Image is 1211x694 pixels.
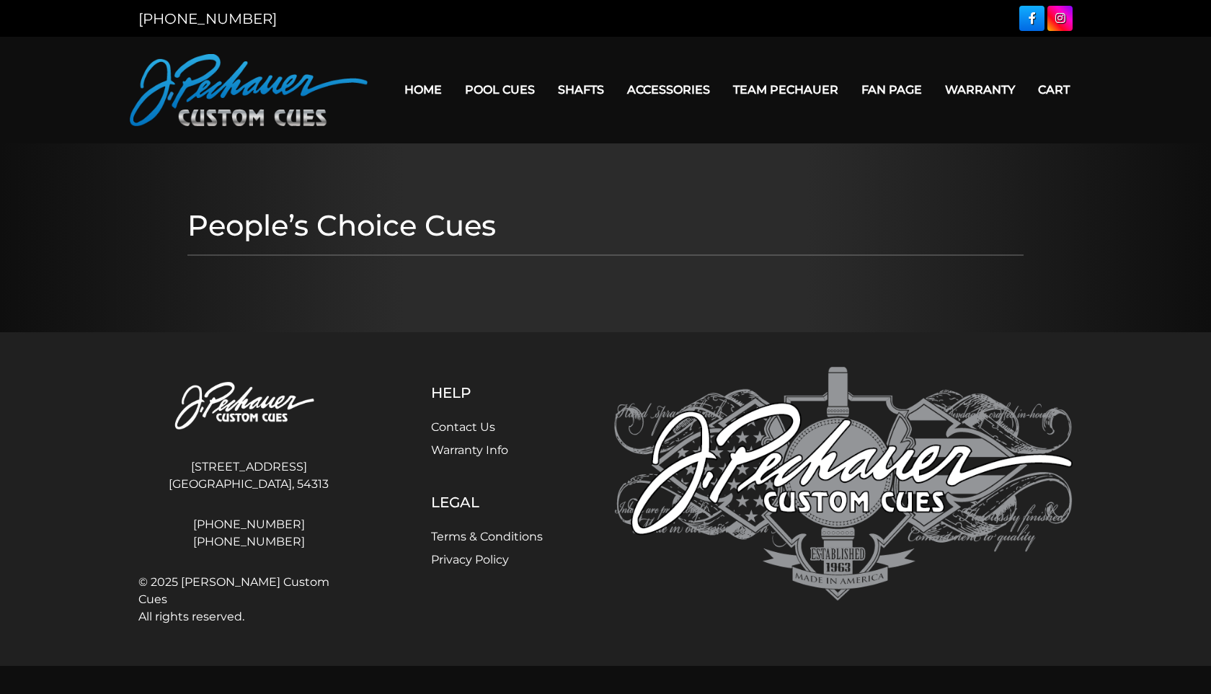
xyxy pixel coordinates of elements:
address: [STREET_ADDRESS] [GEOGRAPHIC_DATA], 54313 [138,453,359,499]
a: [PHONE_NUMBER] [138,516,359,533]
a: Accessories [616,71,722,108]
a: Team Pechauer [722,71,850,108]
a: Privacy Policy [431,553,509,566]
h5: Legal [431,494,543,511]
img: Pechauer Custom Cues [130,54,368,126]
a: Fan Page [850,71,933,108]
a: [PHONE_NUMBER] [138,10,277,27]
a: Cart [1026,71,1081,108]
h1: People’s Choice Cues [187,208,1024,243]
img: Pechauer Custom Cues [138,367,359,447]
span: © 2025 [PERSON_NAME] Custom Cues All rights reserved. [138,574,359,626]
h5: Help [431,384,543,401]
a: Pool Cues [453,71,546,108]
a: Home [393,71,453,108]
a: Shafts [546,71,616,108]
a: [PHONE_NUMBER] [138,533,359,551]
a: Warranty Info [431,443,508,457]
a: Warranty [933,71,1026,108]
a: Terms & Conditions [431,530,543,543]
a: Contact Us [431,420,495,434]
img: Pechauer Custom Cues [614,367,1073,601]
